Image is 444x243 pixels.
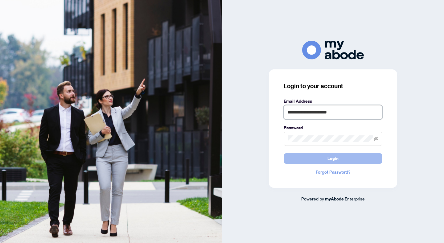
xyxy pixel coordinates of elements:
[284,169,382,175] a: Forgot Password?
[284,124,382,131] label: Password
[325,196,344,202] a: myAbode
[345,196,365,201] span: Enterprise
[374,137,378,141] span: eye-invisible
[302,41,364,60] img: ma-logo
[301,196,324,201] span: Powered by
[327,154,339,163] span: Login
[284,98,382,105] label: Email Address
[284,153,382,164] button: Login
[284,82,382,90] h3: Login to your account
